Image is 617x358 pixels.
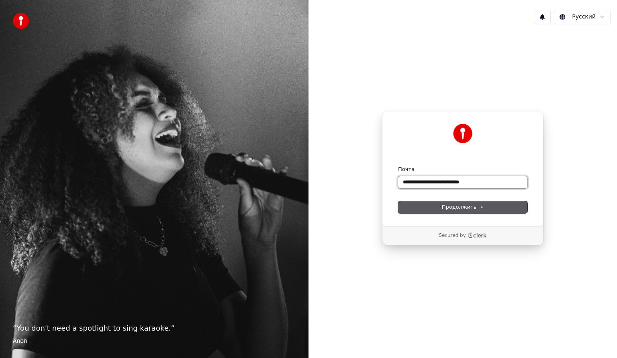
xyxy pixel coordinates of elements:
img: youka [13,13,29,29]
p: Secured by [439,232,466,239]
footer: Anon [13,337,296,345]
span: Продолжить [442,204,484,211]
p: “ You don't need a spotlight to sing karaoke. ” [13,323,296,334]
img: Youka [453,124,472,143]
label: Почта [398,166,415,173]
a: Clerk logo [468,232,487,238]
button: Продолжить [398,201,527,213]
